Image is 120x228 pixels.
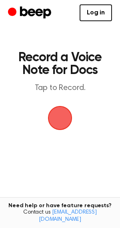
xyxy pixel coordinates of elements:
[80,4,112,21] a: Log in
[5,209,115,223] span: Contact us
[39,210,97,222] a: [EMAIL_ADDRESS][DOMAIN_NAME]
[48,106,72,130] img: Beep Logo
[14,83,106,93] p: Tap to Record.
[8,5,53,21] a: Beep
[14,51,106,77] h1: Record a Voice Note for Docs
